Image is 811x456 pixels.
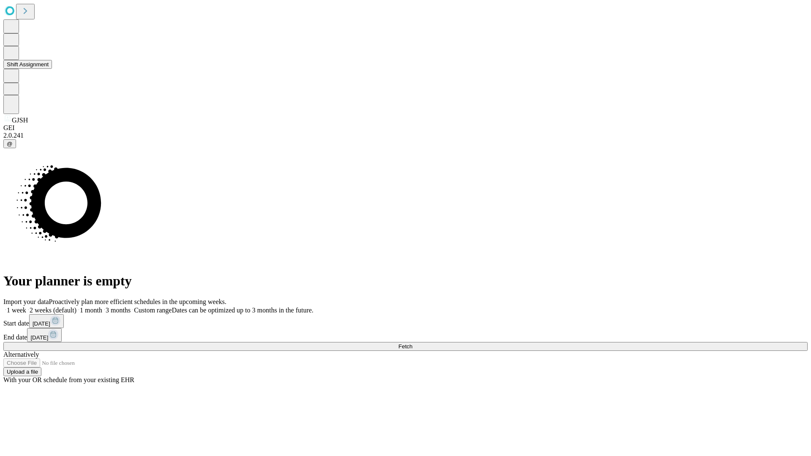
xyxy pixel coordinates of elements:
[3,60,52,69] button: Shift Assignment
[30,307,76,314] span: 2 weeks (default)
[7,307,26,314] span: 1 week
[49,298,226,305] span: Proactively plan more efficient schedules in the upcoming weeks.
[3,298,49,305] span: Import your data
[3,273,808,289] h1: Your planner is empty
[3,139,16,148] button: @
[134,307,171,314] span: Custom range
[398,343,412,350] span: Fetch
[106,307,131,314] span: 3 months
[30,334,48,341] span: [DATE]
[3,351,39,358] span: Alternatively
[3,367,41,376] button: Upload a file
[3,132,808,139] div: 2.0.241
[172,307,313,314] span: Dates can be optimized up to 3 months in the future.
[29,314,64,328] button: [DATE]
[3,376,134,383] span: With your OR schedule from your existing EHR
[12,117,28,124] span: GJSH
[3,124,808,132] div: GEI
[33,320,50,327] span: [DATE]
[3,328,808,342] div: End date
[7,141,13,147] span: @
[3,342,808,351] button: Fetch
[3,314,808,328] div: Start date
[80,307,102,314] span: 1 month
[27,328,62,342] button: [DATE]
